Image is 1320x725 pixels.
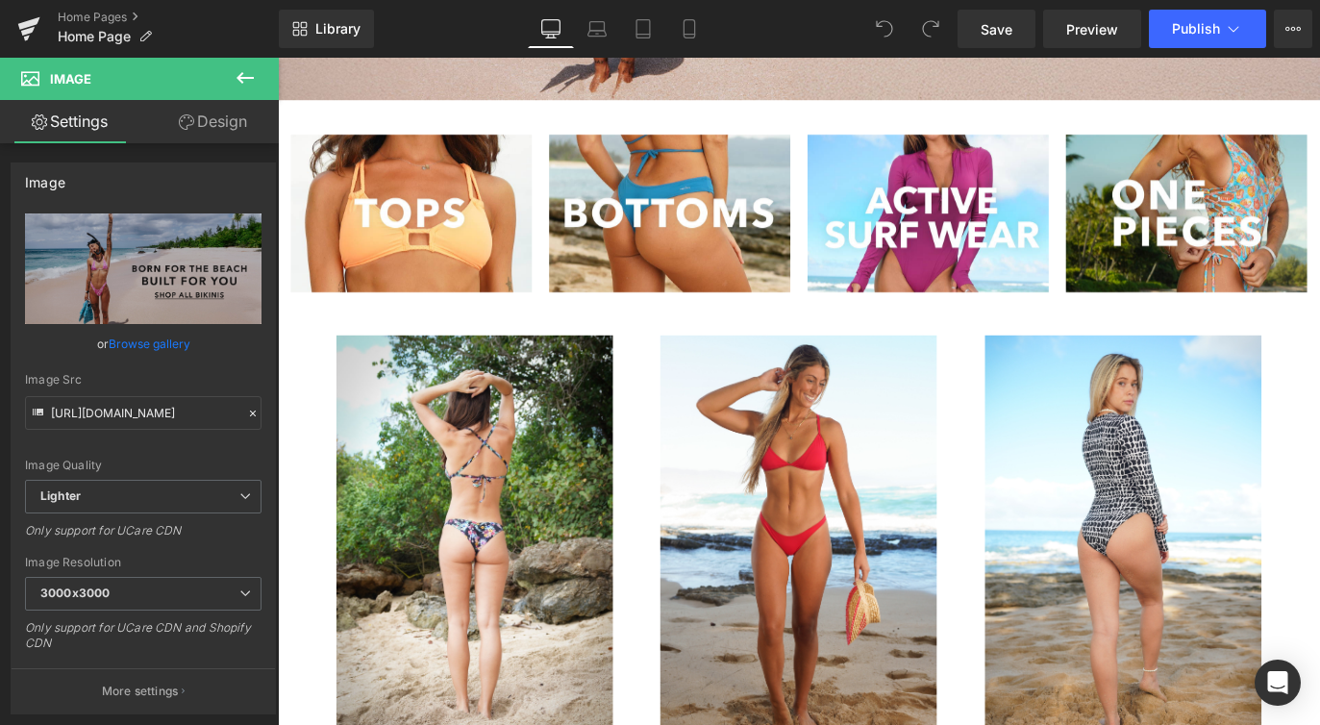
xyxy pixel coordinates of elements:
[25,373,262,387] div: Image Src
[102,683,179,700] p: More settings
[981,19,1012,39] span: Save
[143,100,283,143] a: Design
[40,586,110,600] b: 3000x3000
[25,523,262,551] div: Only support for UCare CDN
[620,10,666,48] a: Tablet
[279,10,374,48] a: New Library
[25,334,262,354] div: or
[1274,10,1312,48] button: More
[1043,10,1141,48] a: Preview
[315,20,361,37] span: Library
[40,488,81,503] b: Lighter
[1149,10,1266,48] button: Publish
[25,459,262,472] div: Image Quality
[574,10,620,48] a: Laptop
[666,10,712,48] a: Mobile
[58,10,279,25] a: Home Pages
[25,163,65,190] div: Image
[528,10,574,48] a: Desktop
[58,29,131,44] span: Home Page
[1255,660,1301,706] div: Open Intercom Messenger
[865,10,904,48] button: Undo
[25,620,262,663] div: Only support for UCare CDN and Shopify CDN
[12,668,275,713] button: More settings
[109,327,190,361] a: Browse gallery
[25,396,262,430] input: Link
[50,71,91,87] span: Image
[1066,19,1118,39] span: Preview
[1172,21,1220,37] span: Publish
[25,556,262,569] div: Image Resolution
[911,10,950,48] button: Redo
